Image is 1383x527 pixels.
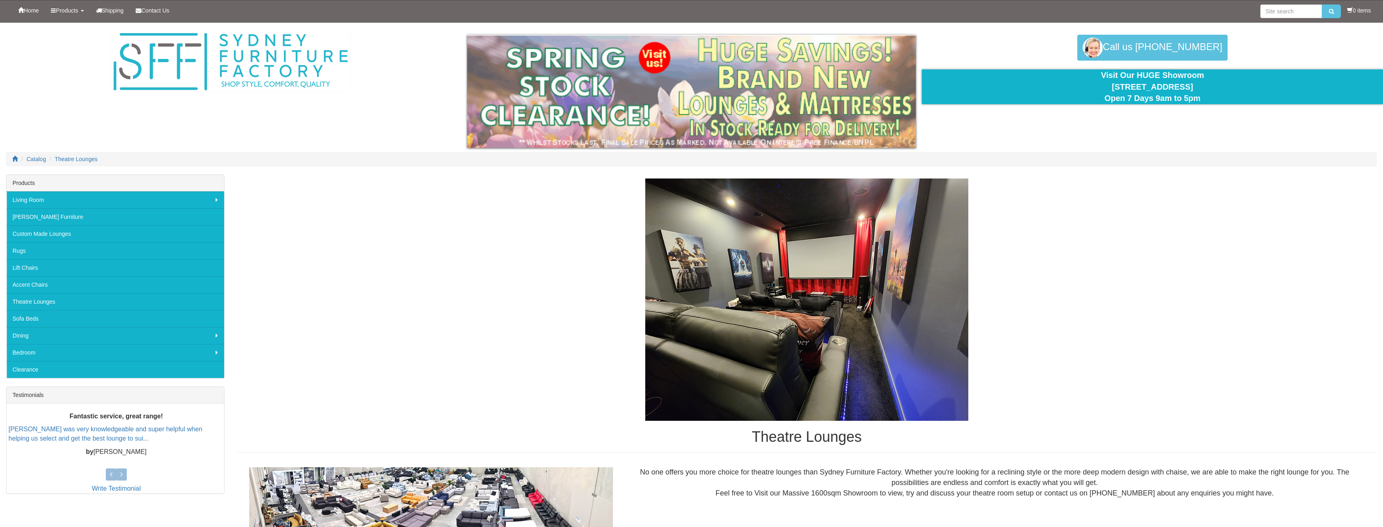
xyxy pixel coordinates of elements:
a: Sofa Beds [6,310,224,327]
a: [PERSON_NAME] Furniture [6,208,224,225]
div: No one offers you more choice for theatre lounges than Sydney Furniture Factory. Whether you're l... [619,467,1370,498]
li: 0 items [1347,6,1371,15]
b: Fantastic service, great range! [69,413,163,420]
span: Contact Us [141,7,169,14]
a: Theatre Lounges [6,293,224,310]
a: Clearance [6,361,224,378]
a: Shipping [90,0,130,21]
img: Sydney Furniture Factory [109,31,352,93]
span: Home [24,7,39,14]
img: spring-sale.gif [467,35,916,148]
a: Dining [6,327,224,344]
a: [PERSON_NAME] was very knowledgeable and super helpful when helping us select and get the best lo... [8,426,202,442]
a: Catalog [27,156,46,162]
a: Products [45,0,90,21]
input: Site search [1260,4,1322,18]
a: Bedroom [6,344,224,361]
a: Contact Us [130,0,175,21]
div: Products [6,175,224,191]
a: Rugs [6,242,224,259]
img: Theatre Lounges [645,178,968,421]
a: Lift Chairs [6,259,224,276]
a: Living Room [6,191,224,208]
a: Write Testimonial [92,485,141,492]
div: Testimonials [6,387,224,403]
div: Visit Our HUGE Showroom [STREET_ADDRESS] Open 7 Days 9am to 5pm [928,69,1377,104]
a: Theatre Lounges [55,156,98,162]
span: Products [56,7,78,14]
a: Home [12,0,45,21]
h1: Theatre Lounges [237,429,1377,445]
p: [PERSON_NAME] [8,447,224,457]
b: by [86,448,94,455]
span: Shipping [102,7,124,14]
a: Custom Made Lounges [6,225,224,242]
a: Accent Chairs [6,276,224,293]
